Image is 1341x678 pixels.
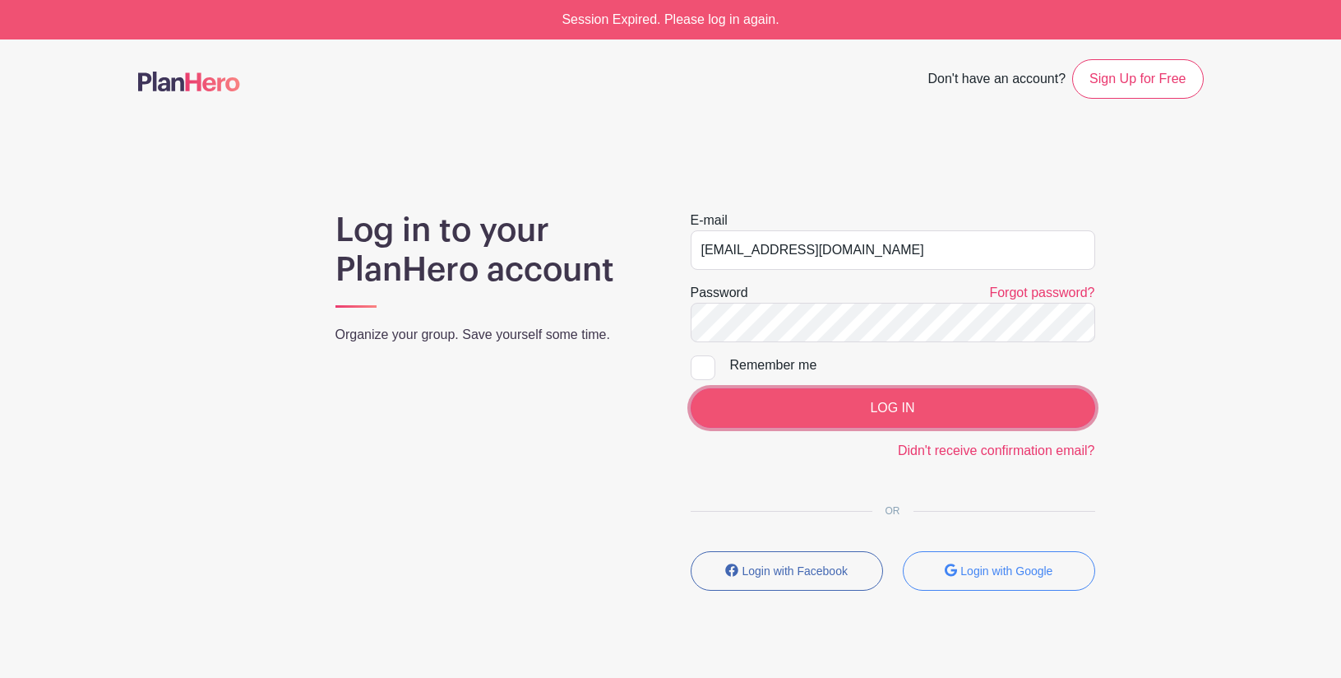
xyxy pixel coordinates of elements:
small: Login with Facebook [742,564,848,578]
input: e.g. julie@eventco.com [691,230,1095,270]
button: Login with Google [903,551,1095,591]
span: Don't have an account? [927,63,1066,99]
a: Forgot password? [989,286,1094,300]
a: Didn't receive confirmation email? [898,443,1095,457]
p: Organize your group. Save yourself some time. [335,325,651,345]
label: Password [691,283,748,303]
span: OR [872,505,913,517]
input: LOG IN [691,388,1095,428]
small: Login with Google [960,564,1052,578]
div: Remember me [730,355,1095,375]
label: E-mail [691,211,728,230]
img: logo-507f7623f17ff9eddc593b1ce0a138ce2505c220e1c5a4e2b4648c50719b7d32.svg [138,72,240,91]
h1: Log in to your PlanHero account [335,211,651,290]
a: Sign Up for Free [1072,59,1203,99]
button: Login with Facebook [691,551,883,591]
